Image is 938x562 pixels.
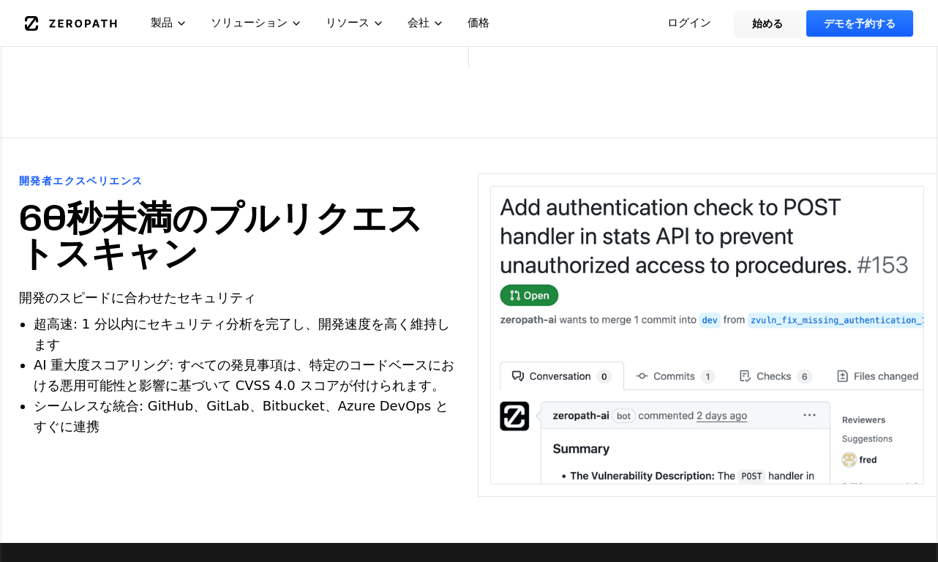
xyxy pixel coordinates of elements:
font: 会社 [408,16,429,29]
font: AI 重大度スコアリング: すべての発見事項は、特定のコードベースにおける悪用可能性と影響に基づいて CVSS 4.0 スコアが付けられます。 [34,357,454,393]
img: 60秒未満のプルリクエストスキャン [490,186,924,484]
font: 開発のスピードに合わせたセキュリティ [19,290,256,305]
a: デモを予約する [806,10,913,37]
font: 始める [752,18,783,29]
font: デモを予約する [824,18,896,29]
font: 超高速: 1 分以内にセキュリティ分析を完了し、開発速度を高く維持します [34,316,450,352]
font: 開発者エクスペリエンス [19,175,143,187]
font: ソリューション [211,16,288,29]
font: 価格 [468,16,489,29]
font: ログイン [667,16,711,29]
font: 60秒未満のプルリクエストスキャン [19,192,423,277]
a: ログイン [650,10,729,37]
font: 製品 [151,16,173,29]
font: シームレスな統合: GitHub、GitLab、Bitbucket、Azure DevOps とすぐに連携 [34,398,449,434]
a: 始める [735,10,800,37]
font: リソース [326,16,369,29]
